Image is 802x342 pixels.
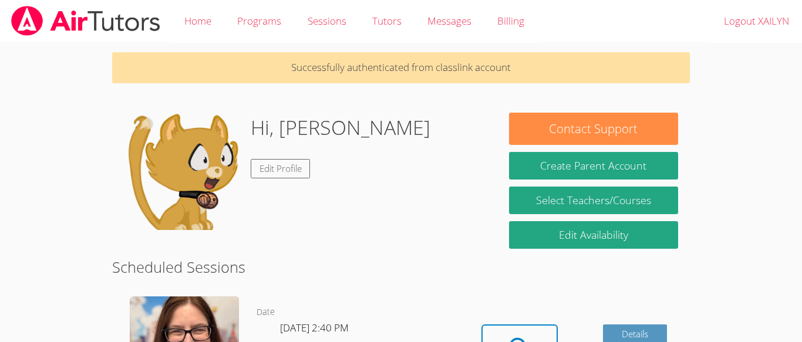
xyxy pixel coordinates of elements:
dt: Date [257,305,275,320]
h2: Scheduled Sessions [112,256,690,278]
span: [DATE] 2:40 PM [280,321,349,334]
span: Messages [427,14,471,28]
a: Select Teachers/Courses [509,187,678,214]
img: default.png [124,113,241,230]
button: Contact Support [509,113,678,145]
a: Edit Profile [251,159,311,178]
h1: Hi, [PERSON_NAME] [251,113,430,143]
a: Edit Availability [509,221,678,249]
img: airtutors_banner-c4298cdbf04f3fff15de1276eac7730deb9818008684d7c2e4769d2f7ddbe033.png [10,6,161,36]
p: Successfully authenticated from classlink account [112,52,690,83]
button: Create Parent Account [509,152,678,180]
